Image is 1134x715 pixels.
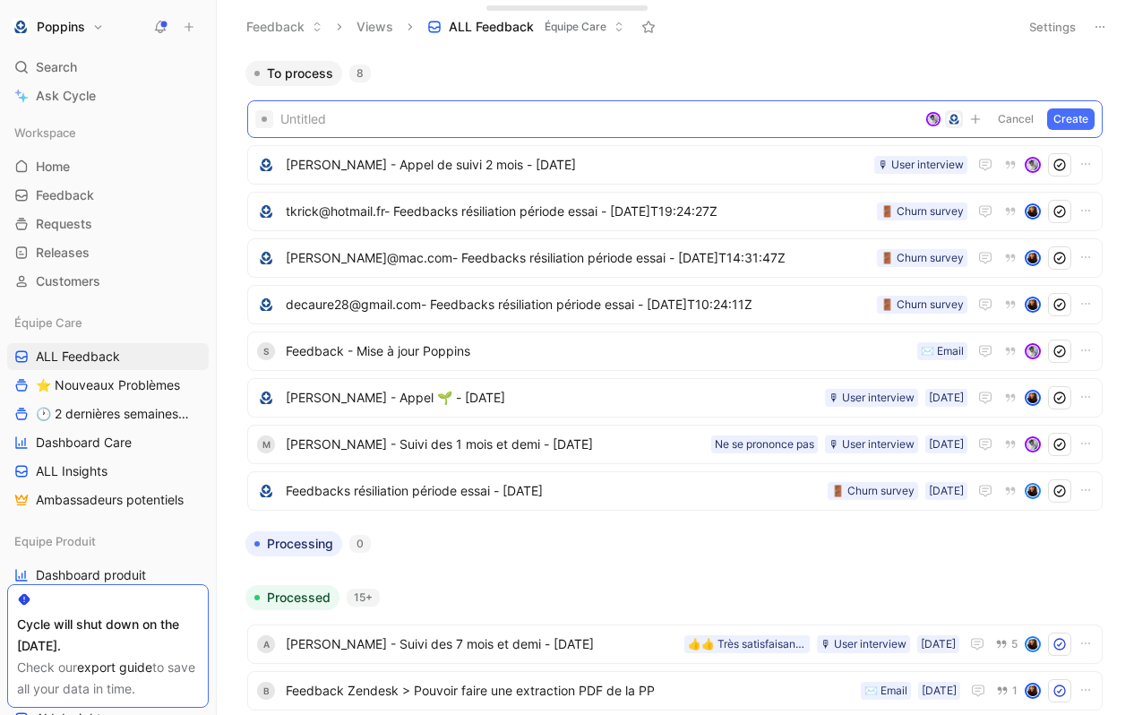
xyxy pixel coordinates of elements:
button: ALL FeedbackÉquipe Care [419,13,632,40]
div: 🎙 User interview [829,435,915,453]
span: Feedback [36,186,94,204]
img: avatar [1027,438,1039,451]
span: Équipe Care [14,314,82,332]
a: ⭐ Nouveaux Problèmes [7,372,209,399]
span: Search [36,56,77,78]
span: ALL Insights [36,462,107,480]
a: BFeedback Zendesk > Pouvoir faire une extraction PDF de la PP[DATE]✉️ Email1avatar [247,671,1103,711]
a: M[PERSON_NAME] - Suivi des 1 mois et demi - [DATE][DATE]🎙 User interviewNe se prononce pasavatar [247,425,1103,464]
div: To process8UntitledavatarCancelCreate [238,61,1112,517]
img: avatar [928,114,940,125]
img: Poppins [12,18,30,36]
div: 8 [349,65,371,82]
a: logodecaure28@gmail.com- Feedbacks résiliation période essai - [DATE]T10:24:11Z🚪 Churn surveyavatar [247,285,1103,324]
div: Équipe Care [7,309,209,336]
a: 🕐 2 dernières semaines - Occurences [7,401,209,427]
a: Feedback [7,182,209,209]
img: avatar [1027,685,1039,697]
div: Ne se prononce pas [715,435,814,453]
button: 5 [992,634,1021,654]
img: logo [257,202,275,220]
span: ALL Feedback [36,348,120,366]
img: logo [257,296,275,314]
div: 🎙 User interview [878,156,964,174]
img: avatar [1027,392,1039,404]
div: [DATE] [921,635,956,653]
div: 👍👍 Très satisfaisant (>= 4)) [688,635,806,653]
a: Dashboard produit [7,562,209,589]
img: avatar [1027,298,1039,311]
a: logoFeedbacks résiliation période essai - [DATE][DATE]🚪 Churn surveyavatar [247,471,1103,511]
span: Processing [267,535,333,553]
div: Search [7,54,209,81]
button: Views [348,13,401,40]
div: Equipe Produit [7,528,209,555]
div: 15+ [347,589,380,607]
span: 🕐 2 dernières semaines - Occurences [36,405,189,423]
div: [DATE] [922,682,957,700]
div: 0 [349,535,371,553]
div: A [257,635,275,653]
span: Feedback - Mise à jour Poppins [286,340,910,362]
a: Customers [7,268,209,295]
div: M [257,435,275,453]
div: 🎙 User interview [829,389,915,407]
div: ✉️ Email [864,682,907,700]
a: Ambassadeurs potentiels [7,487,209,513]
a: logo[PERSON_NAME] - Appel de suivi 2 mois - [DATE]🎙 User interviewavatar [247,145,1103,185]
div: 🚪 Churn survey [881,249,964,267]
a: SFeedback - Mise à jour Poppins✉️ Emailavatar [247,332,1103,371]
span: ⭐ Nouveaux Problèmes [36,376,180,394]
span: Equipe Produit [14,532,96,550]
div: Processing0 [238,531,1112,571]
img: avatar [1027,159,1039,171]
button: Feedback [238,13,331,40]
span: [PERSON_NAME] - Suivi des 7 mois et demi - [DATE] [286,633,677,655]
span: Customers [36,272,100,290]
span: Processed [267,589,331,607]
a: logo[PERSON_NAME] - Appel 🌱 - [DATE][DATE]🎙 User interviewavatar [247,378,1103,418]
span: Releases [36,244,90,262]
button: PoppinsPoppins [7,14,108,39]
button: Settings [1021,14,1084,39]
span: Ask Cycle [36,85,96,107]
div: S [257,342,275,360]
button: To process [245,61,342,86]
a: logo[PERSON_NAME]@mac.com- Feedbacks résiliation période essai - [DATE]T14:31:47Z🚪 Churn surveyav... [247,238,1103,278]
button: Processed [245,585,339,610]
span: ALL Feedback [449,18,534,36]
div: 🚪 Churn survey [881,202,964,220]
a: Releases [7,239,209,266]
button: Create [1047,108,1095,130]
div: ✉️ Email [921,342,964,360]
div: Workspace [7,119,209,146]
a: Requests [7,211,209,237]
span: Workspace [14,124,76,142]
button: Processing [245,531,342,556]
img: logo [257,249,275,267]
img: 440f4af6-71fa-4764-9626-50e2ef953f74.png [947,112,961,126]
a: export guide [77,659,152,675]
a: logotkrick@hotmail.fr- Feedbacks résiliation période essai - [DATE]T19:24:27Z🚪 Churn surveyavatar [247,192,1103,231]
span: Home [36,158,70,176]
img: logo [257,389,275,407]
img: avatar [1027,345,1039,357]
button: 1 [992,681,1021,701]
h1: Poppins [37,19,85,35]
img: avatar [1027,638,1039,650]
img: avatar [1027,252,1039,264]
span: [PERSON_NAME] - Suivi des 1 mois et demi - [DATE] [286,434,704,455]
div: 🚪 Churn survey [831,482,915,500]
a: Home [7,153,209,180]
div: 🎙 User interview [820,635,906,653]
div: Cycle will shut down on the [DATE]. [17,614,199,657]
span: Dashboard produit [36,566,146,584]
div: Équipe CareALL Feedback⭐ Nouveaux Problèmes🕐 2 dernières semaines - OccurencesDashboard CareALL I... [7,309,209,513]
div: [DATE] [929,389,964,407]
span: Dashboard Care [36,434,132,452]
a: Dashboard Care [7,429,209,456]
span: To process [267,65,333,82]
span: Ambassadeurs potentiels [36,491,184,509]
span: [PERSON_NAME] - Appel de suivi 2 mois - [DATE] [286,154,867,176]
button: Cancel [992,108,1040,130]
